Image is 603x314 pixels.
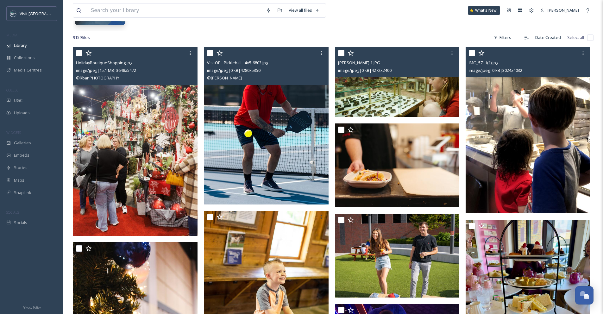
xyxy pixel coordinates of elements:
[14,165,28,171] span: Stories
[22,305,41,310] span: Privacy Policy
[73,35,90,41] span: 9159 file s
[469,67,522,73] span: image/jpeg | 0 kB | 3024 x 4032
[468,6,500,15] a: What's New
[207,60,268,66] span: VisitOP - Pickleball - 4x5-6803.jpg
[537,4,582,16] a: [PERSON_NAME]
[6,33,17,37] span: MEDIA
[20,10,69,16] span: Visit [GEOGRAPHIC_DATA]
[338,67,392,73] span: image/jpeg | 0 kB | 4272 x 2400
[575,286,594,305] button: Open Chat
[207,67,261,73] span: image/jpeg | 0 kB | 4280 x 5350
[14,220,27,226] span: Socials
[338,60,380,66] span: [PERSON_NAME] 1.JPG
[14,190,31,196] span: SnapLink
[14,152,29,158] span: Embeds
[14,42,27,48] span: Library
[6,130,21,135] span: WIDGETS
[14,177,24,183] span: Maps
[335,47,460,117] img: Leila 1.JPG
[491,31,514,44] div: Filters
[466,47,590,213] img: IMG_5711(1).jpg
[335,214,461,298] img: 002162_VISITOP_06242022 (15 of 19).jpg
[22,303,41,311] a: Privacy Policy
[335,123,461,207] img: TQ5A3802.jpg
[6,210,19,215] span: SOCIALS
[567,35,584,41] span: Select all
[14,110,30,116] span: Uploads
[14,55,35,61] span: Collections
[76,75,119,81] span: © Rbar PHOTOGRAPHY
[469,60,498,66] span: IMG_5711(1).jpg
[76,67,136,73] span: image/jpeg | 15.1 MB | 3648 x 5472
[6,88,20,92] span: COLLECT
[286,4,323,16] a: View all files
[14,67,42,73] span: Media Centres
[88,3,263,17] input: Search your library
[10,10,16,17] img: c3es6xdrejuflcaqpovn.png
[548,7,579,13] span: [PERSON_NAME]
[14,97,22,104] span: UGC
[207,75,242,81] span: © [PERSON_NAME]
[204,47,330,204] img: VisitOP - Pickleball - 4x5-6803.jpg
[73,47,199,236] img: HolidayBoutiqueShopping.jpg
[76,60,132,66] span: HolidayBoutiqueShopping.jpg
[14,140,31,146] span: Galleries
[532,31,564,44] div: Date Created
